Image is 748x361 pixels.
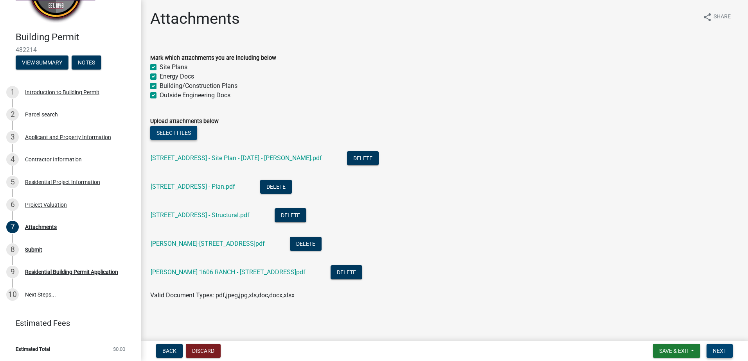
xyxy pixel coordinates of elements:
[707,344,733,358] button: Next
[275,212,306,220] wm-modal-confirm: Delete Document
[331,265,362,279] button: Delete
[151,183,235,190] a: [STREET_ADDRESS] - Plan.pdf
[150,291,295,299] span: Valid Document Types: pdf,jpeg,jpg,xls,doc,docx,xlsx
[6,221,19,233] div: 7
[72,55,101,70] button: Notes
[703,13,712,22] i: share
[113,347,125,352] span: $0.00
[347,155,379,163] wm-modal-confirm: Delete Document
[275,208,306,222] button: Delete
[6,153,19,166] div: 4
[16,347,50,352] span: Estimated Total
[6,288,19,301] div: 10
[186,344,221,358] button: Discard
[260,184,292,191] wm-modal-confirm: Delete Document
[151,268,306,276] a: [PERSON_NAME] 1606 RANCH - [STREET_ADDRESS]pdf
[160,63,187,72] label: Site Plans
[151,211,250,219] a: [STREET_ADDRESS] - Structural.pdf
[16,46,125,54] span: 482214
[25,112,58,117] div: Parcel search
[25,224,57,230] div: Attachments
[714,13,731,22] span: Share
[151,240,265,247] a: [PERSON_NAME]-[STREET_ADDRESS]pdf
[6,86,19,98] div: 1
[696,9,737,25] button: shareShare
[16,55,68,70] button: View Summary
[713,348,726,354] span: Next
[290,241,322,248] wm-modal-confirm: Delete Document
[25,269,118,275] div: Residential Building Permit Application
[25,202,67,207] div: Project Valuation
[290,237,322,251] button: Delete
[331,269,362,277] wm-modal-confirm: Delete Document
[156,344,183,358] button: Back
[25,179,100,185] div: Residential Project Information
[6,266,19,278] div: 9
[653,344,700,358] button: Save & Exit
[347,151,379,165] button: Delete
[150,9,240,28] h1: Attachments
[6,243,19,256] div: 8
[25,157,82,162] div: Contractor Information
[6,176,19,188] div: 5
[25,89,99,95] div: Introduction to Building Permit
[260,180,292,194] button: Delete
[150,126,197,140] button: Select files
[16,32,135,43] h4: Building Permit
[160,81,237,91] label: Building/Construction Plans
[151,154,322,162] a: [STREET_ADDRESS] - Site Plan - [DATE] - [PERSON_NAME].pdf
[150,55,276,61] label: Mark which attachments you are including below
[160,72,194,81] label: Energy Docs
[25,247,42,252] div: Submit
[72,60,101,66] wm-modal-confirm: Notes
[150,119,219,124] label: Upload attachments below
[16,60,68,66] wm-modal-confirm: Summary
[160,91,230,100] label: Outside Engineering Docs
[6,198,19,211] div: 6
[6,131,19,143] div: 3
[162,348,176,354] span: Back
[6,315,128,331] a: Estimated Fees
[659,348,689,354] span: Save & Exit
[25,134,111,140] div: Applicant and Property Information
[6,108,19,121] div: 2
